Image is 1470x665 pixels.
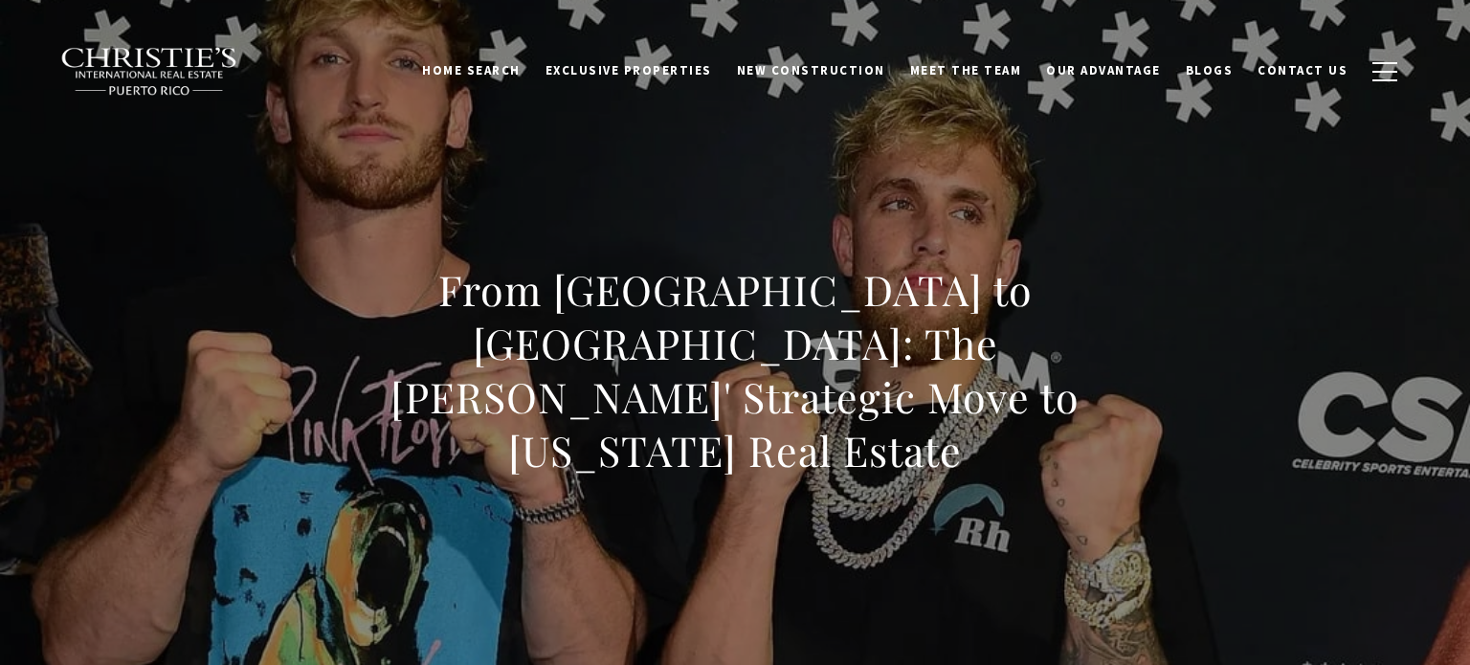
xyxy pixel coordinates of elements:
img: Christie's International Real Estate black text logo [60,47,238,97]
a: New Construction [724,53,898,89]
a: Home Search [410,53,533,89]
a: Exclusive Properties [533,53,724,89]
a: Meet the Team [898,53,1035,89]
span: Exclusive Properties [546,62,712,78]
a: Blogs [1173,53,1246,89]
span: Blogs [1186,62,1234,78]
span: Our Advantage [1046,62,1161,78]
span: Contact Us [1258,62,1347,78]
h1: From [GEOGRAPHIC_DATA] to [GEOGRAPHIC_DATA]: The [PERSON_NAME]' Strategic Move to [US_STATE] Real... [313,263,1157,477]
a: Our Advantage [1034,53,1173,89]
span: New Construction [737,62,885,78]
